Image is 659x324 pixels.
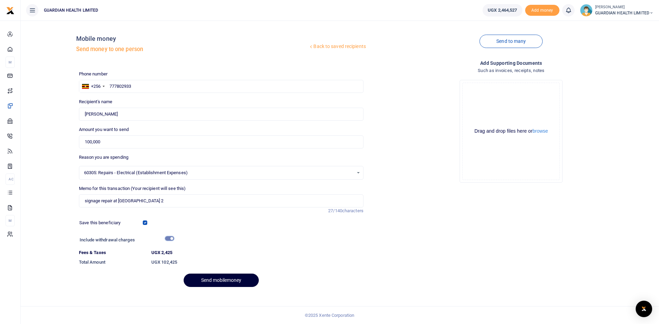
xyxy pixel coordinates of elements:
a: logo-small logo-large logo-large [6,8,14,13]
span: characters [342,208,363,213]
div: Uganda: +256 [79,80,107,93]
input: UGX [79,135,363,148]
h4: Mobile money [76,35,309,43]
a: Back to saved recipients [308,40,366,53]
label: Recipient's name [79,98,113,105]
div: +256 [91,83,101,90]
label: Amount you want to send [79,126,129,133]
div: Drag and drop files here or [463,128,559,134]
button: browse [532,129,548,133]
a: UGX 2,464,527 [483,4,522,16]
span: UGX 2,464,527 [488,7,517,14]
h5: Send money to one person [76,46,309,53]
small: [PERSON_NAME] [595,4,654,10]
input: Loading name... [79,108,363,121]
h4: Such as invoices, receipts, notes [369,67,654,74]
h6: Include withdrawal charges [80,237,171,243]
span: Add money [525,5,559,16]
div: File Uploader [460,80,563,183]
li: M [5,215,15,226]
a: Send to many [479,35,543,48]
input: Enter extra information [79,194,363,207]
label: Reason you are spending [79,154,128,161]
span: GUARDIAN HEALTH LIMITED [595,10,654,16]
label: UGX 2,425 [151,249,172,256]
span: 27/140 [328,208,342,213]
span: GUARDIAN HEALTH LIMITED [41,7,101,13]
a: profile-user [PERSON_NAME] GUARDIAN HEALTH LIMITED [580,4,654,16]
h6: UGX 102,425 [151,260,363,265]
li: Toup your wallet [525,5,559,16]
button: Send mobilemoney [184,274,259,287]
h4: Add supporting Documents [369,59,654,67]
dt: Fees & Taxes [76,249,149,256]
a: Add money [525,7,559,12]
li: M [5,57,15,68]
h6: Total Amount [79,260,146,265]
li: Wallet ballance [480,4,525,16]
label: Memo for this transaction (Your recipient will see this) [79,185,186,192]
div: Open Intercom Messenger [636,301,652,317]
label: Phone number [79,71,107,77]
img: logo-small [6,7,14,15]
label: Save this beneficiary [79,219,120,226]
img: profile-user [580,4,592,16]
li: Ac [5,173,15,185]
input: Enter phone number [79,80,363,93]
span: 60305: Repairs - Electrical (Establishment Expenses) [84,169,354,176]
